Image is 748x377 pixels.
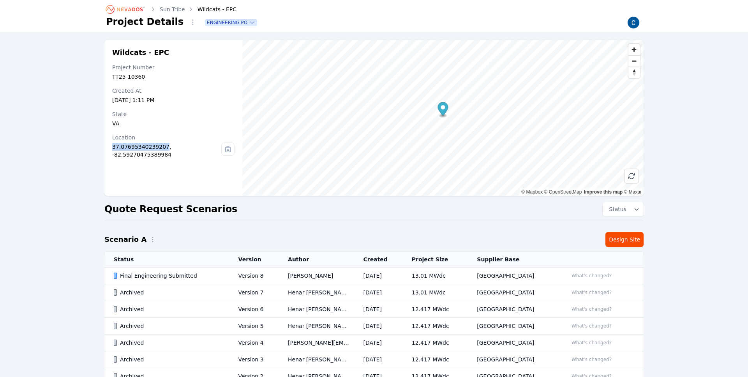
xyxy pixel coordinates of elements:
td: [GEOGRAPHIC_DATA] [467,268,559,284]
nav: Breadcrumb [106,3,236,16]
td: 12.417 MWdc [402,351,468,368]
td: 12.417 MWdc [402,335,468,351]
button: Reset bearing to north [628,67,640,78]
td: [PERSON_NAME] [279,268,354,284]
td: [GEOGRAPHIC_DATA] [467,351,559,368]
h2: Scenario A [104,234,146,245]
span: Status [606,205,626,213]
td: Henar [PERSON_NAME] [279,318,354,335]
a: Maxar [624,189,642,195]
td: 13.01 MWdc [402,284,468,301]
tr: ArchivedVersion 5Henar [PERSON_NAME][DATE]12.417 MWdc[GEOGRAPHIC_DATA]What's changed? [104,318,644,335]
div: Archived [114,339,225,347]
h2: Quote Request Scenarios [104,203,237,215]
td: [DATE] [354,335,402,351]
td: [PERSON_NAME][EMAIL_ADDRESS][PERSON_NAME][DOMAIN_NAME] [279,335,354,351]
canvas: Map [242,40,644,196]
button: What's changed? [568,271,615,280]
a: Sun Tribe [160,5,185,13]
h2: Wildcats - EPC [112,48,235,57]
td: [DATE] [354,284,402,301]
a: Design Site [605,232,644,247]
div: Archived [114,289,225,296]
td: [DATE] [354,301,402,318]
td: [GEOGRAPHIC_DATA] [467,301,559,318]
th: Version [229,252,279,268]
td: Version 5 [229,318,279,335]
td: [DATE] [354,268,402,284]
button: What's changed? [568,355,615,364]
td: [GEOGRAPHIC_DATA] [467,284,559,301]
tr: ArchivedVersion 6Henar [PERSON_NAME][DATE]12.417 MWdc[GEOGRAPHIC_DATA]What's changed? [104,301,644,318]
div: Wildcats - EPC [187,5,236,13]
td: Version 6 [229,301,279,318]
th: Status [104,252,229,268]
tr: ArchivedVersion 4[PERSON_NAME][EMAIL_ADDRESS][PERSON_NAME][DOMAIN_NAME][DATE]12.417 MWdc[GEOGRAPH... [104,335,644,351]
div: State [112,110,235,118]
td: Version 4 [229,335,279,351]
div: Project Number [112,63,235,71]
div: VA [112,120,235,127]
td: 12.417 MWdc [402,301,468,318]
div: [DATE] 1:11 PM [112,96,235,104]
th: Created [354,252,402,268]
a: OpenStreetMap [544,189,582,195]
a: Improve this map [584,189,623,195]
td: [DATE] [354,351,402,368]
td: Version 7 [229,284,279,301]
span: Zoom out [628,56,640,67]
th: Project Size [402,252,468,268]
button: Zoom out [628,55,640,67]
td: Version 3 [229,351,279,368]
td: Henar [PERSON_NAME] [279,351,354,368]
div: Location [112,134,221,141]
tr: ArchivedVersion 7Henar [PERSON_NAME][DATE]13.01 MWdc[GEOGRAPHIC_DATA]What's changed? [104,284,644,301]
div: 37.07695340239207, -82.59270475389984 [112,143,221,159]
td: [DATE] [354,318,402,335]
td: [GEOGRAPHIC_DATA] [467,318,559,335]
td: Henar [PERSON_NAME] [279,284,354,301]
button: What's changed? [568,305,615,314]
div: Final Engineering Submitted [114,272,225,280]
th: Supplier Base [467,252,559,268]
div: TT25-10360 [112,73,235,81]
button: What's changed? [568,322,615,330]
td: 13.01 MWdc [402,268,468,284]
th: Author [279,252,354,268]
td: 12.417 MWdc [402,318,468,335]
button: Status [603,202,644,216]
tr: ArchivedVersion 3Henar [PERSON_NAME][DATE]12.417 MWdc[GEOGRAPHIC_DATA]What's changed? [104,351,644,368]
button: Engineering PO [205,19,257,26]
div: Archived [114,356,225,363]
td: Version 8 [229,268,279,284]
img: Carmen Brooks [627,16,640,29]
tr: Final Engineering SubmittedVersion 8[PERSON_NAME][DATE]13.01 MWdc[GEOGRAPHIC_DATA]What's changed? [104,268,644,284]
td: Henar [PERSON_NAME] [279,301,354,318]
h1: Project Details [106,16,183,28]
td: [GEOGRAPHIC_DATA] [467,335,559,351]
div: Archived [114,322,225,330]
a: Mapbox [521,189,543,195]
div: Archived [114,305,225,313]
button: Zoom in [628,44,640,55]
button: What's changed? [568,338,615,347]
div: Created At [112,87,235,95]
div: Map marker [438,102,448,118]
button: What's changed? [568,288,615,297]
